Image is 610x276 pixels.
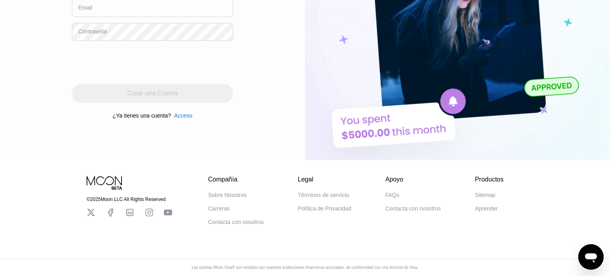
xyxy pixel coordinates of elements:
div: Compañía [208,176,264,183]
div: Sobre Nosotros [208,192,247,198]
div: Productos [475,176,504,183]
div: Aprender [475,205,498,212]
iframe: reCAPTCHA [72,47,193,78]
div: FAQs [385,192,399,198]
div: Sitemap [475,192,495,198]
div: Política de Privacidad [298,205,351,212]
div: Legal [298,176,351,183]
div: ¿Ya tienes una cuenta? [113,112,171,119]
div: Las tarjetas Moon Visa® son emitidas por nuestras instituciones financieras asociadas, de conform... [185,265,425,270]
div: Contraseña [78,28,107,35]
div: Carreras [208,205,230,212]
div: Términos de servicio [298,192,349,198]
div: Contacta con nosotros [208,219,264,225]
div: © 2025 Moon LLC All Rights Reserved [87,197,172,202]
div: Apoyo [385,176,441,183]
div: Acceso [171,112,192,119]
div: Email [78,4,92,11]
iframe: Botón para iniciar la ventana de mensajería [578,244,604,270]
div: Contacta con nosotros [385,205,441,212]
div: Acceso [174,112,192,119]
